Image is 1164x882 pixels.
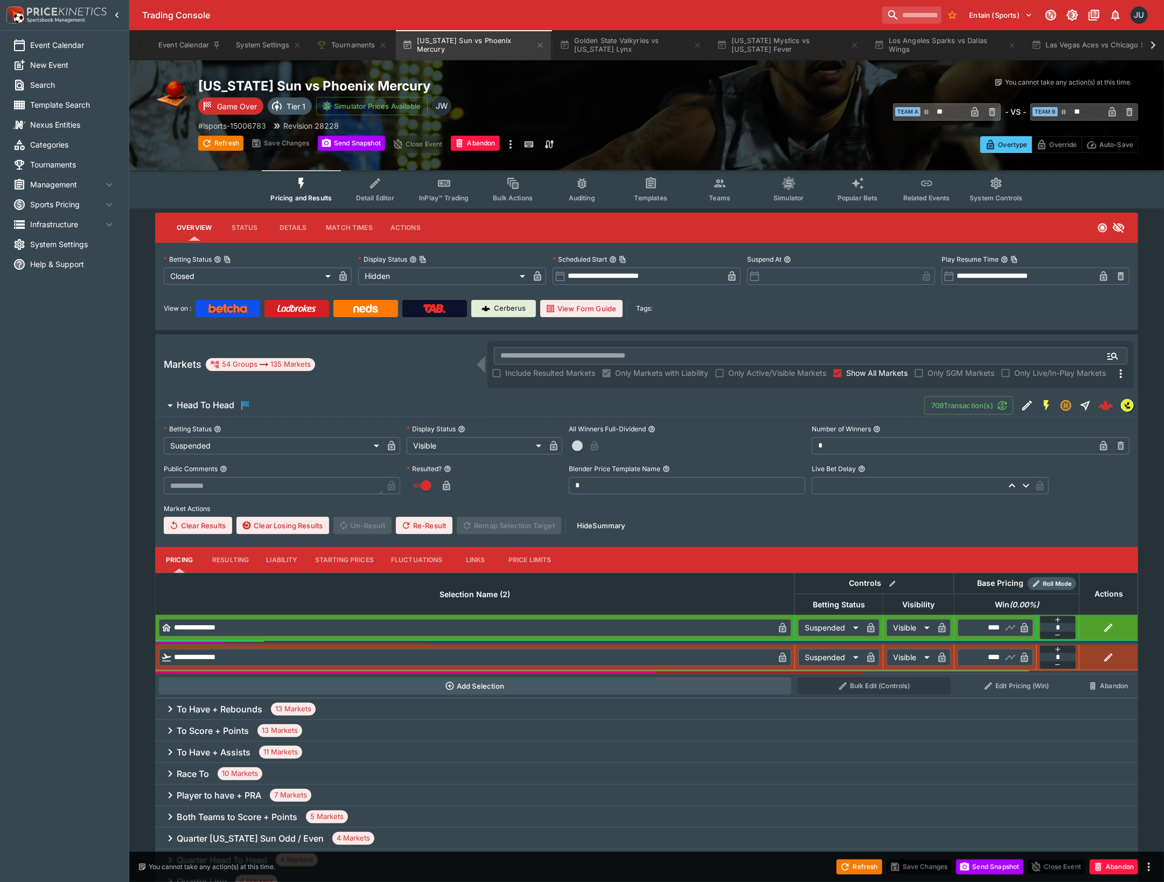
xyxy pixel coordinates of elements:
[1049,139,1077,150] p: Override
[648,425,656,433] button: All Winners Full-Dividend
[177,768,209,780] h6: Race To
[895,107,921,116] span: Team A
[283,120,339,131] p: Revision 28228
[164,501,1130,517] label: Market Actions
[887,649,933,666] div: Visible
[1095,395,1117,416] a: 93df7ac9-982e-4628-8de7-366f4ef08bcf
[332,833,374,844] span: 4 Markets
[886,577,900,591] button: Bulk edit
[164,255,212,264] p: Betting Status
[798,619,862,636] div: Suspended
[1098,398,1113,413] img: logo-cerberus--red.svg
[155,395,924,416] button: Head To Head
[773,194,804,202] span: Simulator
[1106,5,1125,25] button: Notifications
[198,120,266,131] p: Copy To Clipboard
[396,30,551,60] button: [US_STATE] Sun vs Phoenix Mercury
[1079,573,1138,614] th: Actions
[30,258,116,270] span: Help & Support
[218,768,262,779] span: 10 Markets
[155,547,204,573] button: Pricing
[277,304,316,313] img: Ladbrokes
[214,256,221,263] button: Betting StatusCopy To Clipboard
[30,239,116,250] span: System Settings
[493,194,533,202] span: Bulk Actions
[873,425,881,433] button: Number of Winners
[257,725,302,736] span: 13 Markets
[1082,136,1138,153] button: Auto-Save
[569,464,660,473] p: Blender Price Template Name
[262,170,1031,208] div: Event type filters
[407,424,456,433] p: Display Status
[177,790,261,801] h6: Player to have + PRA
[812,464,856,473] p: Live Bet Delay
[887,619,933,636] div: Visible
[963,6,1039,24] button: Select Tenant
[451,137,499,148] span: Mark an event as closed and abandoned.
[208,304,247,313] img: Betcha
[998,139,1027,150] p: Overtype
[983,598,1051,611] span: Win(0.00%)
[419,256,427,263] button: Copy To Clipboard
[164,300,191,317] label: View on :
[444,465,451,473] button: Resulted?
[709,194,730,202] span: Teams
[220,215,269,241] button: Status
[1033,107,1058,116] span: Team B
[903,194,950,202] span: Related Events
[317,215,381,241] button: Match Times
[419,194,469,202] span: InPlay™ Trading
[164,464,218,473] p: Public Comments
[428,588,522,601] span: Selection Name (2)
[553,255,607,264] p: Scheduled Start
[220,465,227,473] button: Public Comments
[407,464,442,473] p: Resulted?
[1001,256,1008,263] button: Play Resume TimeCopy To Clipboard
[217,101,257,112] p: Game Over
[1014,367,1106,379] span: Only Live/In-Play Markets
[142,10,878,21] div: Trading Console
[663,465,670,473] button: Blender Price Template Name
[1114,367,1127,380] svg: More
[30,79,116,90] span: Search
[356,194,394,202] span: Detail Editor
[168,215,220,241] button: Overview
[353,304,378,313] img: Neds
[423,304,446,313] img: TabNZ
[458,425,465,433] button: Display Status
[1099,139,1133,150] p: Auto-Save
[837,859,882,874] button: Refresh
[451,547,500,573] button: Links
[30,199,103,210] span: Sports Pricing
[204,547,257,573] button: Resulting
[1131,6,1148,24] div: Justin.Walsh
[198,78,668,94] h2: Copy To Clipboard
[30,119,116,130] span: Nexus Entities
[636,300,652,317] label: Tags:
[1112,221,1125,234] svg: Hidden
[198,136,243,151] button: Refresh
[287,101,305,112] p: Tier 1
[942,255,999,264] p: Play Resume Time
[1142,860,1155,873] button: more
[229,30,308,60] button: System Settings
[271,704,316,715] span: 13 Markets
[30,179,103,190] span: Management
[177,833,324,844] h6: Quarter [US_STATE] Sun Odd / Even
[358,255,407,264] p: Display Status
[27,18,85,23] img: Sportsbook Management
[1063,5,1082,25] button: Toggle light/dark mode
[30,39,116,51] span: Event Calendar
[1017,396,1037,415] button: Edit Detail
[1127,3,1151,27] button: Justin.Walsh
[1028,577,1076,590] div: Show/hide Price Roll mode configuration.
[396,517,452,534] button: Re-Result
[1121,399,1134,412] div: lsports
[1010,256,1018,263] button: Copy To Clipboard
[407,437,545,454] div: Visible
[164,424,212,433] p: Betting Status
[505,367,595,379] span: Include Resulted Markets
[30,99,116,110] span: Template Search
[710,30,866,60] button: [US_STATE] Mystics vs [US_STATE] Fever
